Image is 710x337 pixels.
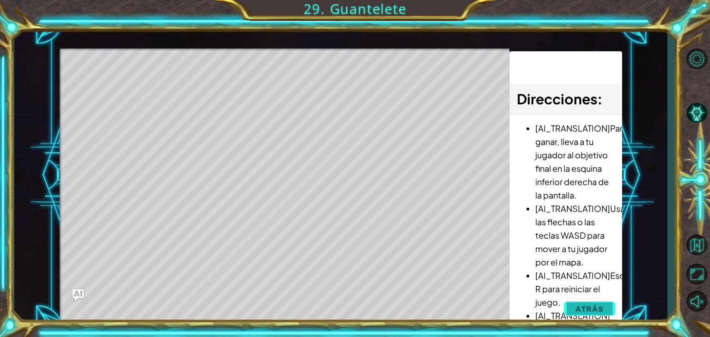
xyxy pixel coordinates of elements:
font: [AI_TRANSLATION]Para ganar, lleva a tu jugador al objetivo final en la esquina inferior derecha d... [535,123,627,200]
button: Volver al Mapa [683,231,710,258]
font: : [597,90,602,108]
button: Activar sonido. [683,289,710,313]
div: Mapa de niveles [60,48,487,320]
font: [AI_TRANSLATION]Usa las flechas o las teclas WASD para mover a tu jugador por el mapa. [535,203,625,267]
button: Pista AI [683,101,710,126]
a: Volver al Mapa [683,230,710,260]
button: Maximizar Navegador [683,262,710,286]
button: Opciones del Nivel [683,47,710,71]
span: Atrás [575,304,604,313]
button: Ask AI [73,289,84,301]
font: Direcciones [517,90,597,108]
font: [AI_TRANSLATION]Escribe R para reiniciar el juego. [535,270,640,307]
button: Atrás [564,300,615,318]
